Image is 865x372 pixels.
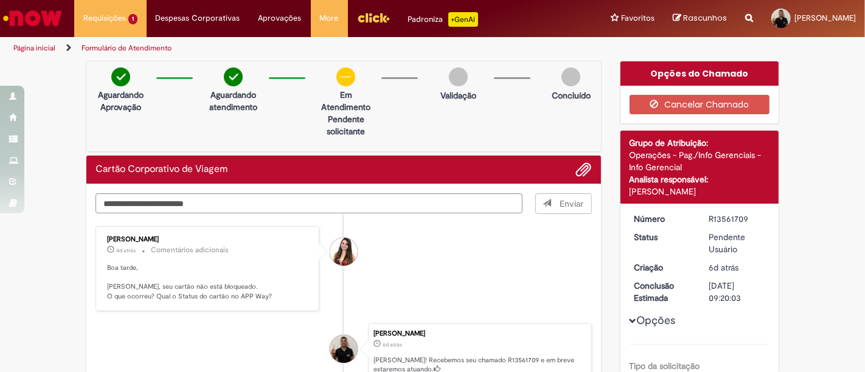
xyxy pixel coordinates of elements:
div: [PERSON_NAME] [630,185,770,198]
button: Cancelar Chamado [630,95,770,114]
span: Aprovações [259,12,302,24]
h2: Cartão Corporativo de Viagem Histórico de tíquete [96,164,228,175]
span: 1 [128,14,137,24]
div: R13561709 [709,213,765,225]
time: 24/09/2025 09:20:00 [383,341,402,348]
a: Formulário de Atendimento [82,43,172,53]
time: 26/09/2025 12:46:45 [116,247,136,254]
span: 6d atrás [709,262,738,273]
p: Pendente solicitante [316,113,375,137]
p: Validação [440,89,476,102]
a: Rascunhos [673,13,727,24]
ul: Trilhas de página [9,37,568,60]
span: [PERSON_NAME] [794,13,856,23]
p: Aguardando Aprovação [91,89,150,113]
span: 4d atrás [116,247,136,254]
img: ServiceNow [1,6,64,30]
span: Despesas Corporativas [156,12,240,24]
dt: Conclusão Estimada [625,280,700,304]
small: Comentários adicionais [151,245,229,255]
p: Em Atendimento [316,89,375,113]
div: Pendente Usuário [709,231,765,255]
span: More [320,12,339,24]
span: 6d atrás [383,341,402,348]
a: Página inicial [13,43,55,53]
div: Analista responsável: [630,173,770,185]
textarea: Digite sua mensagem aqui... [96,193,523,213]
img: img-circle-grey.png [449,67,468,86]
b: Tipo da solicitação [630,360,700,371]
p: Aguardando atendimento [204,89,263,113]
div: Padroniza [408,12,478,27]
img: circle-minus.png [336,67,355,86]
img: check-circle-green.png [111,67,130,86]
p: Concluído [552,89,591,102]
span: Rascunhos [683,12,727,24]
span: Requisições [83,12,126,24]
span: Favoritos [621,12,655,24]
dt: Status [625,231,700,243]
p: +GenAi [448,12,478,27]
div: Grupo de Atribuição: [630,137,770,149]
p: Boa tarde, [PERSON_NAME], seu cartão não está bloqueado. O que ocorreu? Qual o Status do cartão n... [107,263,310,301]
div: 24/09/2025 09:20:00 [709,261,765,274]
div: [PERSON_NAME] [373,330,585,337]
img: click_logo_yellow_360x200.png [357,9,390,27]
button: Adicionar anexos [576,162,592,177]
div: Operações - Pag./Info Gerenciais - Info Gerencial [630,149,770,173]
div: Thomas De Carvalho Silva [330,335,358,363]
div: [DATE] 09:20:03 [709,280,765,304]
time: 24/09/2025 09:20:00 [709,262,738,273]
dt: Criação [625,261,700,274]
div: Thais Dos Santos [330,238,358,266]
img: check-circle-green.png [224,67,243,86]
img: img-circle-grey.png [561,67,580,86]
dt: Número [625,213,700,225]
div: Opções do Chamado [620,61,779,86]
div: [PERSON_NAME] [107,236,310,243]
